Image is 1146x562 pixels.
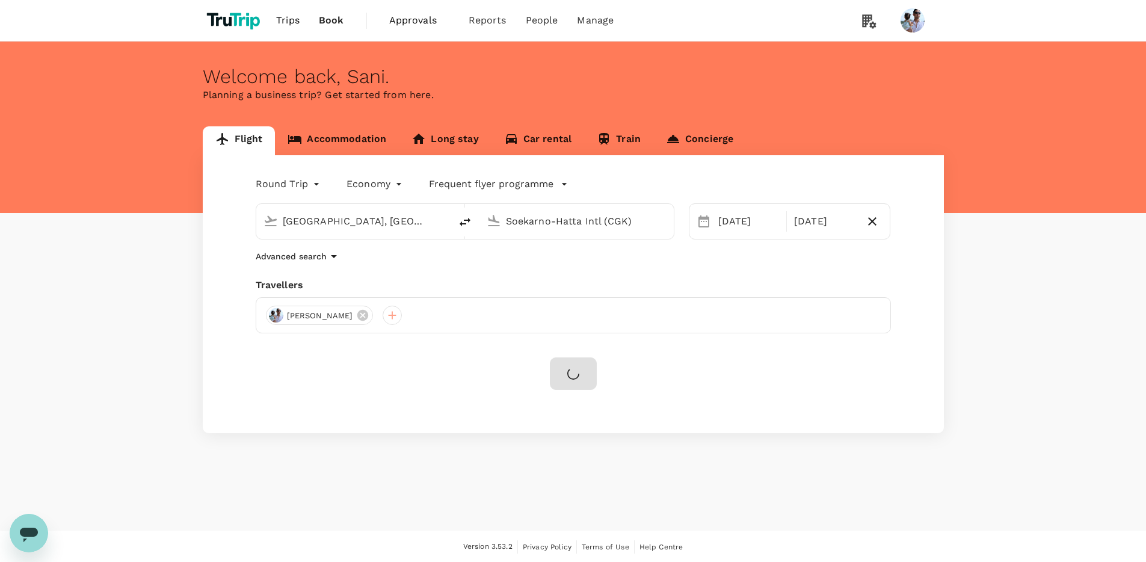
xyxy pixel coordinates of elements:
[442,220,445,222] button: Open
[523,543,571,551] span: Privacy Policy
[463,541,513,553] span: Version 3.53.2
[789,209,860,233] div: [DATE]
[266,306,374,325] div: [PERSON_NAME]
[584,126,653,155] a: Train
[429,177,568,191] button: Frequent flyer programme
[523,540,571,554] a: Privacy Policy
[901,8,925,32] img: Sani Gouw
[203,88,944,102] p: Planning a business trip? Get started from here.
[256,278,891,292] div: Travellers
[429,177,553,191] p: Frequent flyer programme
[256,250,327,262] p: Advanced search
[469,13,507,28] span: Reports
[203,66,944,88] div: Welcome back , Sani .
[582,543,629,551] span: Terms of Use
[283,212,425,230] input: Depart from
[577,13,614,28] span: Manage
[256,249,341,264] button: Advanced search
[653,126,746,155] a: Concierge
[275,126,399,155] a: Accommodation
[451,208,479,236] button: delete
[526,13,558,28] span: People
[269,308,283,323] img: avatar-6695f0dd85a4d.png
[491,126,585,155] a: Car rental
[713,209,784,233] div: [DATE]
[276,13,300,28] span: Trips
[203,126,276,155] a: Flight
[319,13,344,28] span: Book
[389,13,449,28] span: Approvals
[280,310,360,322] span: [PERSON_NAME]
[639,540,683,554] a: Help Centre
[665,220,668,222] button: Open
[347,174,405,194] div: Economy
[399,126,491,155] a: Long stay
[10,514,48,552] iframe: Button to launch messaging window, conversation in progress
[506,212,648,230] input: Going to
[582,540,629,554] a: Terms of Use
[639,543,683,551] span: Help Centre
[203,7,267,34] img: TruTrip logo
[256,174,323,194] div: Round Trip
